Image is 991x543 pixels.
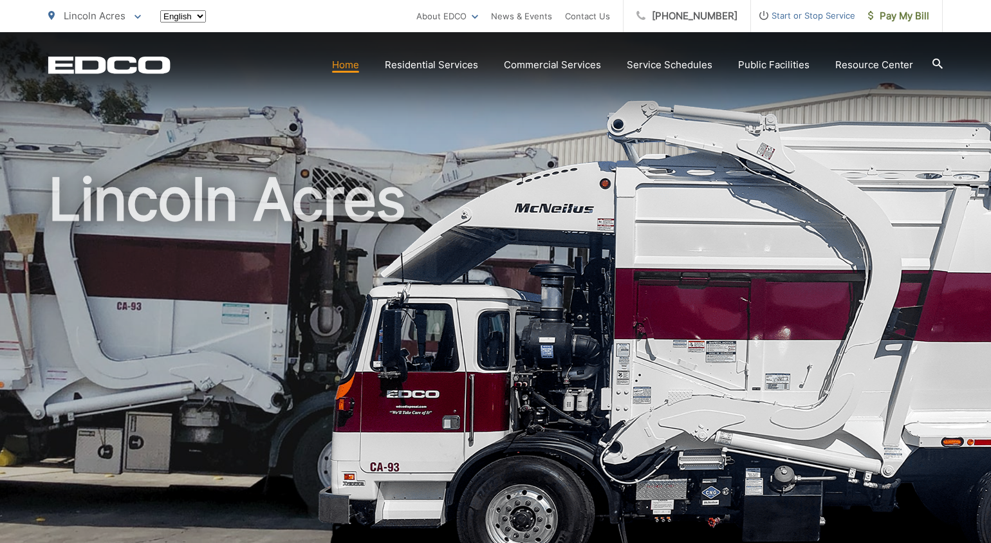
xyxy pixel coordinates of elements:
[160,10,206,23] select: Select a language
[835,57,913,73] a: Resource Center
[504,57,601,73] a: Commercial Services
[491,8,552,24] a: News & Events
[738,57,810,73] a: Public Facilities
[332,57,359,73] a: Home
[565,8,610,24] a: Contact Us
[416,8,478,24] a: About EDCO
[627,57,712,73] a: Service Schedules
[64,10,125,22] span: Lincoln Acres
[868,8,929,24] span: Pay My Bill
[48,56,171,74] a: EDCD logo. Return to the homepage.
[385,57,478,73] a: Residential Services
